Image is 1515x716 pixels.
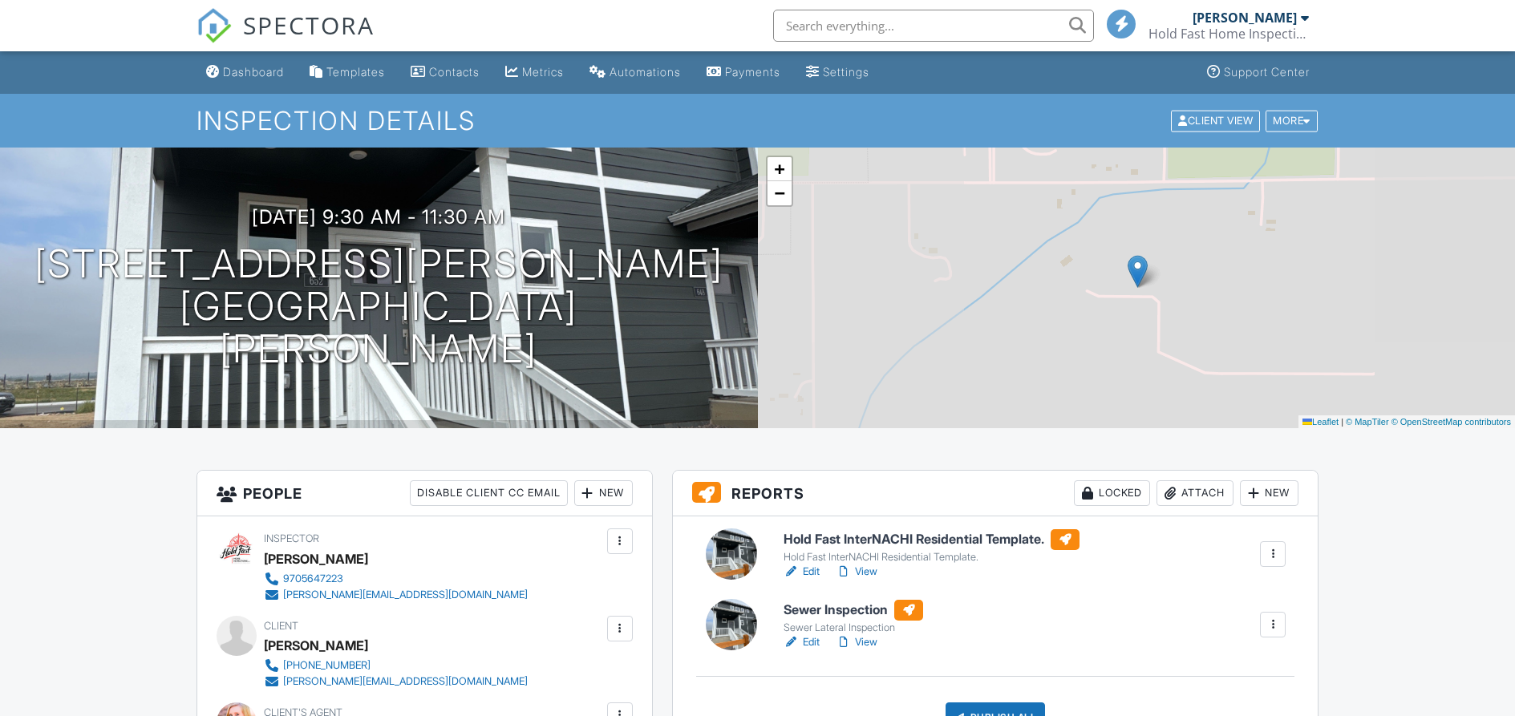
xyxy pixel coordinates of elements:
[243,8,375,42] span: SPECTORA
[410,480,568,506] div: Disable Client CC Email
[784,551,1080,564] div: Hold Fast InterNACHI Residential Template.
[26,243,732,370] h1: [STREET_ADDRESS][PERSON_NAME] [GEOGRAPHIC_DATA][PERSON_NAME]
[264,620,298,632] span: Client
[1266,110,1318,131] div: More
[283,675,528,688] div: [PERSON_NAME][EMAIL_ADDRESS][DOMAIN_NAME]
[1157,480,1233,506] div: Attach
[700,58,787,87] a: Payments
[1128,255,1148,288] img: Marker
[283,659,371,672] div: [PHONE_NUMBER]
[303,58,391,87] a: Templates
[1193,10,1297,26] div: [PERSON_NAME]
[1346,417,1389,427] a: © MapTiler
[583,58,687,87] a: Automations (Basic)
[264,633,368,657] div: [PERSON_NAME]
[196,22,375,55] a: SPECTORA
[1171,110,1260,131] div: Client View
[1074,480,1150,506] div: Locked
[264,547,368,571] div: [PERSON_NAME]
[264,587,528,603] a: [PERSON_NAME][EMAIL_ADDRESS][DOMAIN_NAME]
[197,471,652,516] h3: People
[522,65,564,79] div: Metrics
[1302,417,1339,427] a: Leaflet
[784,621,923,634] div: Sewer Lateral Inspection
[264,532,319,544] span: Inspector
[196,107,1319,135] h1: Inspection Details
[725,65,780,79] div: Payments
[800,58,876,87] a: Settings
[283,589,528,601] div: [PERSON_NAME][EMAIL_ADDRESS][DOMAIN_NAME]
[784,600,923,621] h6: Sewer Inspection
[1240,480,1298,506] div: New
[836,564,877,580] a: View
[1148,26,1309,42] div: Hold Fast Home Inspections
[200,58,290,87] a: Dashboard
[574,480,633,506] div: New
[768,181,792,205] a: Zoom out
[1201,58,1316,87] a: Support Center
[1391,417,1511,427] a: © OpenStreetMap contributors
[429,65,480,79] div: Contacts
[223,65,284,79] div: Dashboard
[784,564,820,580] a: Edit
[610,65,681,79] div: Automations
[774,183,784,203] span: −
[1224,65,1310,79] div: Support Center
[283,572,343,585] div: 9705647223
[264,571,528,587] a: 9705647223
[836,634,877,650] a: View
[784,529,1080,564] a: Hold Fast InterNACHI Residential Template. Hold Fast InterNACHI Residential Template.
[1169,114,1264,126] a: Client View
[1341,417,1343,427] span: |
[823,65,869,79] div: Settings
[264,657,528,674] a: [PHONE_NUMBER]
[768,157,792,181] a: Zoom in
[784,529,1080,550] h6: Hold Fast InterNACHI Residential Template.
[404,58,486,87] a: Contacts
[774,159,784,179] span: +
[326,65,385,79] div: Templates
[784,634,820,650] a: Edit
[196,8,232,43] img: The Best Home Inspection Software - Spectora
[499,58,570,87] a: Metrics
[264,674,528,690] a: [PERSON_NAME][EMAIL_ADDRESS][DOMAIN_NAME]
[673,471,1319,516] h3: Reports
[773,10,1094,42] input: Search everything...
[784,600,923,635] a: Sewer Inspection Sewer Lateral Inspection
[252,206,505,228] h3: [DATE] 9:30 am - 11:30 am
